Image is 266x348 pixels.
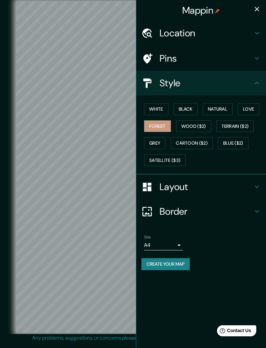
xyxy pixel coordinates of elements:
[182,5,220,16] h4: Mappin
[136,199,266,224] div: Border
[144,234,151,240] label: Size
[160,206,253,217] h4: Border
[215,8,220,14] img: pin-icon.png
[144,103,168,115] button: White
[144,154,186,166] button: Satellite ($3)
[16,1,250,333] canvas: Map
[144,120,171,132] button: Forest
[136,46,266,71] div: Pins
[160,53,253,64] h4: Pins
[141,258,190,270] button: Create your map
[218,137,248,149] button: Blue ($2)
[144,240,183,250] div: A4
[144,137,165,149] button: Grey
[136,174,266,199] div: Layout
[160,27,253,39] h4: Location
[203,103,233,115] button: Natural
[238,103,259,115] button: Love
[171,137,213,149] button: Cartoon ($2)
[208,323,259,341] iframe: Help widget launcher
[136,71,266,95] div: Style
[32,334,232,342] p: Any problems, suggestions, or concerns please email .
[174,103,198,115] button: Black
[136,21,266,45] div: Location
[216,120,254,132] button: Terrain ($2)
[160,181,253,193] h4: Layout
[160,77,253,89] h4: Style
[176,120,211,132] button: Wood ($2)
